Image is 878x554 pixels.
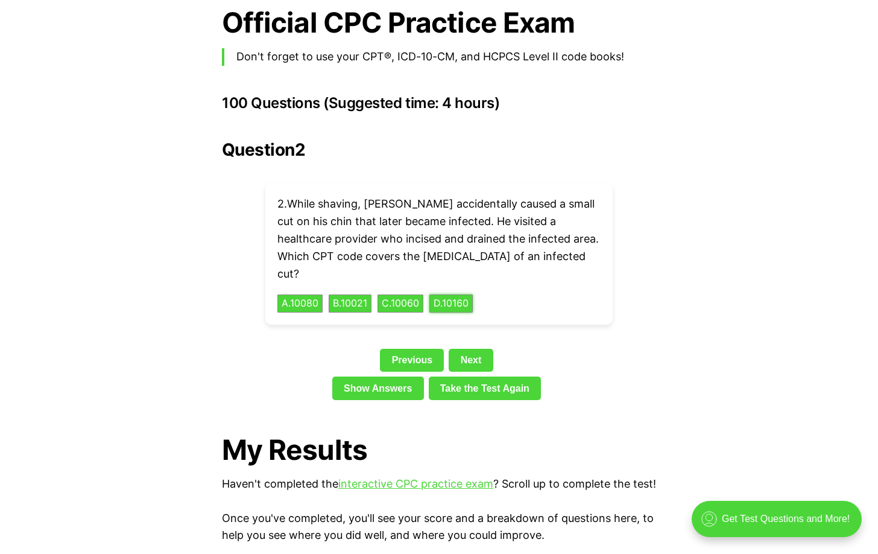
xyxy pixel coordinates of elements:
button: C.10060 [377,295,423,313]
button: A.10080 [277,295,323,313]
blockquote: Don't forget to use your CPT®, ICD-10-CM, and HCPCS Level II code books! [222,48,656,66]
button: B.10021 [329,295,371,313]
h2: Question 2 [222,140,656,159]
p: Once you've completed, you'll see your score and a breakdown of questions here, to help you see w... [222,510,656,545]
a: interactive CPC practice exam [338,477,493,490]
h1: Official CPC Practice Exam [222,7,656,39]
a: Previous [380,349,444,372]
h3: 100 Questions (Suggested time: 4 hours) [222,95,656,112]
button: D.10160 [429,295,473,313]
h1: My Results [222,434,656,466]
iframe: portal-trigger [681,495,878,554]
a: Take the Test Again [429,377,542,400]
p: 2 . While shaving, [PERSON_NAME] accidentally caused a small cut on his chin that later became in... [277,196,601,282]
a: Show Answers [332,377,424,400]
a: Next [449,349,493,372]
p: Haven't completed the ? Scroll up to complete the test! [222,476,656,493]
